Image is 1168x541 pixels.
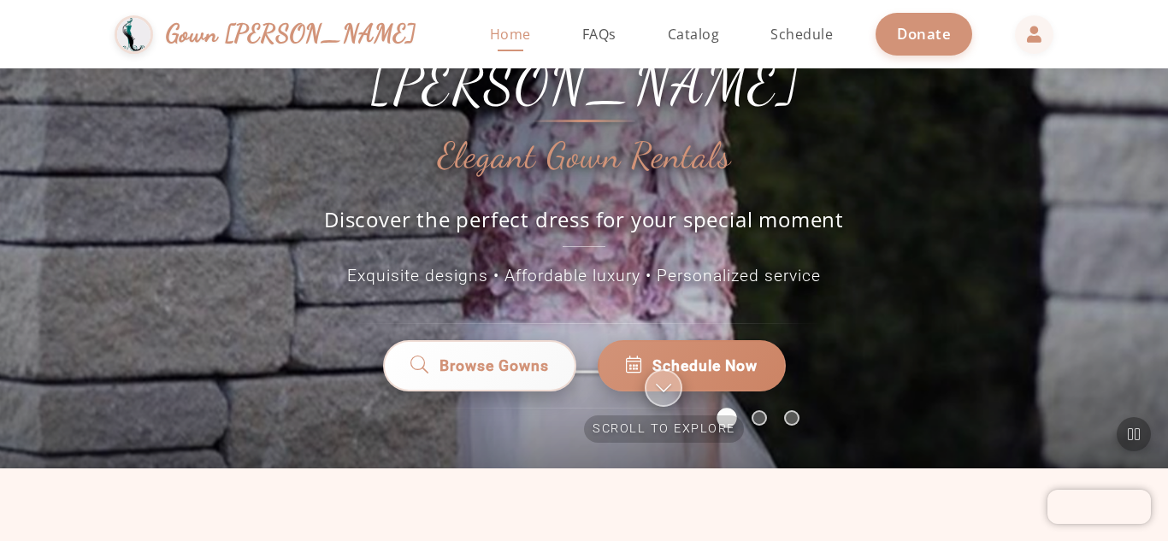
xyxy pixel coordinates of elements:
[668,25,720,44] span: Catalog
[770,25,833,44] span: Schedule
[584,415,744,443] span: Scroll to explore
[490,25,531,44] span: Home
[439,355,549,377] span: Browse Gowns
[438,137,731,176] h2: Elegant Gown Rentals
[876,13,972,55] a: Donate
[115,15,153,54] img: Gown Gmach Logo
[897,24,951,44] span: Donate
[652,355,758,377] span: Schedule Now
[582,25,616,44] span: FAQs
[1047,490,1151,524] iframe: Chatra live chat
[115,11,434,58] a: Gown [PERSON_NAME]
[306,205,862,247] p: Discover the perfect dress for your special moment
[199,264,969,289] p: Exquisite designs • Affordable luxury • Personalized service
[166,15,416,52] span: Gown [PERSON_NAME]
